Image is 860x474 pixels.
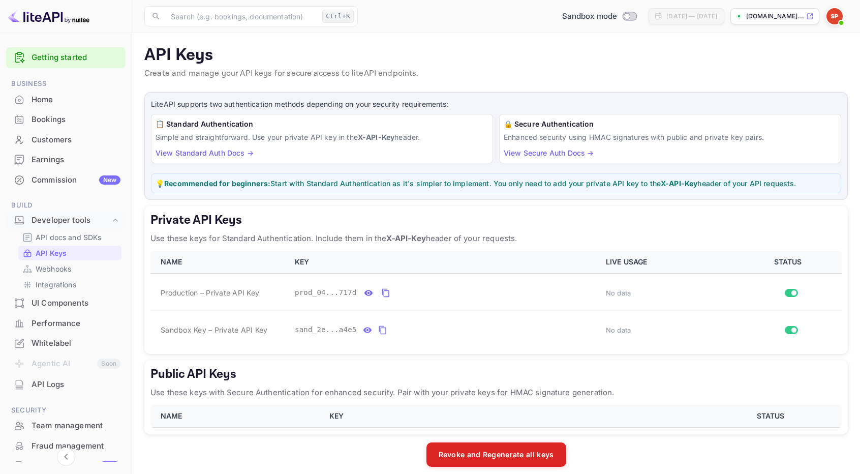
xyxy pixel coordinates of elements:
span: No data [606,326,631,334]
a: Customers [6,130,126,149]
div: API Logs [6,375,126,395]
p: [DOMAIN_NAME]... [746,12,804,21]
a: Earnings [6,150,126,169]
a: CommissionNew [6,170,126,189]
h6: 🔒 Secure Authentication [504,118,837,130]
div: Team management [32,420,120,432]
span: Sandbox mode [562,11,618,22]
div: Bookings [6,110,126,130]
div: Ctrl+K [322,10,354,23]
a: API docs and SDKs [22,232,117,243]
div: Whitelabel [32,338,120,349]
div: Earnings [32,154,120,166]
th: NAME [150,405,323,428]
p: Create and manage your API keys for secure access to liteAPI endpoints. [144,68,848,80]
div: Developer tools [32,215,110,226]
a: Fraud management [6,436,126,455]
span: Production – Private API Key [161,287,259,298]
p: API Keys [36,248,67,258]
strong: X-API-Key [386,233,425,243]
p: LiteAPI supports two authentication methods depending on your security requirements: [151,99,841,110]
th: STATUS [738,251,842,274]
div: Bookings [32,114,120,126]
a: Integrations [22,279,117,290]
div: Team management [6,416,126,436]
div: New [99,175,120,185]
div: Integrations [18,277,121,292]
div: Fraud management [32,440,120,452]
th: NAME [150,251,289,274]
p: API docs and SDKs [36,232,102,243]
h6: 📋 Standard Authentication [156,118,488,130]
a: Getting started [32,52,120,64]
a: View Standard Auth Docs → [156,149,254,157]
span: Sandbox Key – Private API Key [161,325,267,334]
p: Integrations [36,279,76,290]
div: API docs and SDKs [18,230,121,245]
a: Bookings [6,110,126,129]
a: View Secure Auth Docs → [504,149,594,157]
strong: Recommended for beginners: [164,179,270,188]
table: public api keys table [150,405,842,428]
div: Customers [32,134,120,146]
h5: Private API Keys [150,212,842,228]
th: LIVE USAGE [600,251,738,274]
div: Customers [6,130,126,150]
div: Home [6,90,126,110]
img: Sergiu Pricop [826,8,843,24]
div: Getting started [6,47,126,68]
th: KEY [289,251,600,274]
div: Developer tools [6,212,126,229]
input: Search (e.g. bookings, documentation) [165,6,318,26]
span: No data [606,289,631,297]
span: Security [6,405,126,416]
img: LiteAPI logo [8,8,89,24]
th: KEY [323,405,703,428]
div: UI Components [6,293,126,313]
div: Webhooks [18,261,121,276]
span: sand_2e...a4e5 [295,324,357,335]
p: Use these keys for Standard Authentication. Include them in the header of your requests. [150,232,842,245]
div: Fraud management [6,436,126,456]
h5: Public API Keys [150,366,842,382]
div: CommissionNew [6,170,126,190]
div: Home [32,94,120,106]
p: Enhanced security using HMAC signatures with public and private key pairs. [504,132,837,142]
button: Revoke and Regenerate all keys [426,442,566,467]
a: Webhooks [22,263,117,274]
span: prod_04...717d [295,287,357,298]
div: [DATE] — [DATE] [666,12,717,21]
strong: X-API-Key [661,179,697,188]
div: Earnings [6,150,126,170]
p: Use these keys with Secure Authentication for enhanced security. Pair with your private keys for ... [150,387,842,399]
a: Whitelabel [6,334,126,352]
div: Audit logs [32,460,120,472]
strong: X-API-Key [358,133,394,141]
span: Build [6,200,126,211]
th: STATUS [703,405,842,428]
p: API Keys [144,45,848,66]
span: Business [6,78,126,90]
a: UI Components [6,293,126,312]
a: API Logs [6,375,126,394]
table: private api keys table [150,251,842,348]
a: Team management [6,416,126,435]
a: Performance [6,314,126,333]
div: Switch to Production mode [558,11,641,22]
p: Webhooks [36,263,71,274]
div: API Keys [18,246,121,260]
div: Whitelabel [6,334,126,353]
div: Performance [6,314,126,334]
button: Collapse navigation [57,448,75,466]
a: API Keys [22,248,117,258]
p: 💡 Start with Standard Authentication as it's simpler to implement. You only need to add your priv... [156,178,837,189]
div: API Logs [32,379,120,391]
p: Simple and straightforward. Use your private API key in the header. [156,132,488,142]
div: Commission [32,174,120,186]
div: UI Components [32,298,120,309]
div: Performance [32,318,120,330]
a: Home [6,90,126,109]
